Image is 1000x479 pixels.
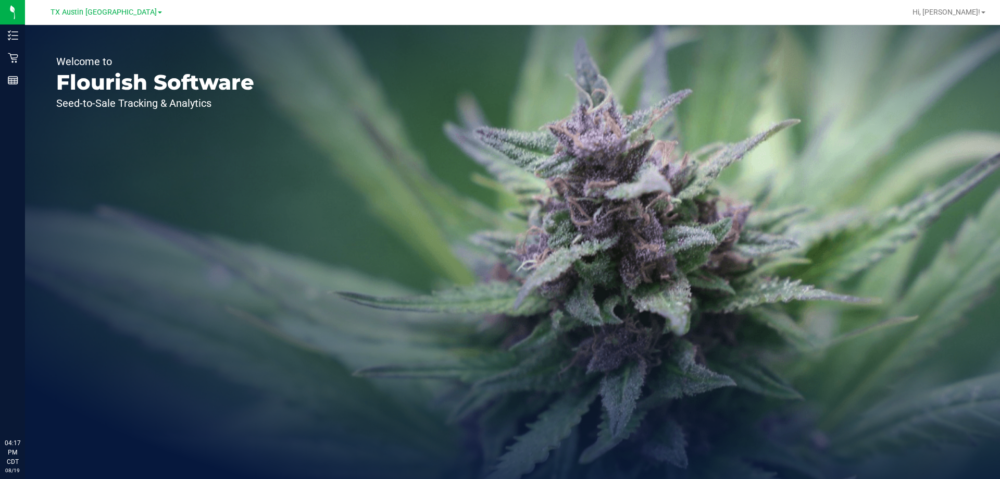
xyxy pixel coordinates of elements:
p: Flourish Software [56,72,254,93]
inline-svg: Inventory [8,30,18,41]
span: TX Austin [GEOGRAPHIC_DATA] [51,8,157,17]
span: Hi, [PERSON_NAME]! [913,8,980,16]
p: 04:17 PM CDT [5,438,20,466]
inline-svg: Retail [8,53,18,63]
p: Welcome to [56,56,254,67]
p: 08/19 [5,466,20,474]
p: Seed-to-Sale Tracking & Analytics [56,98,254,108]
inline-svg: Reports [8,75,18,85]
